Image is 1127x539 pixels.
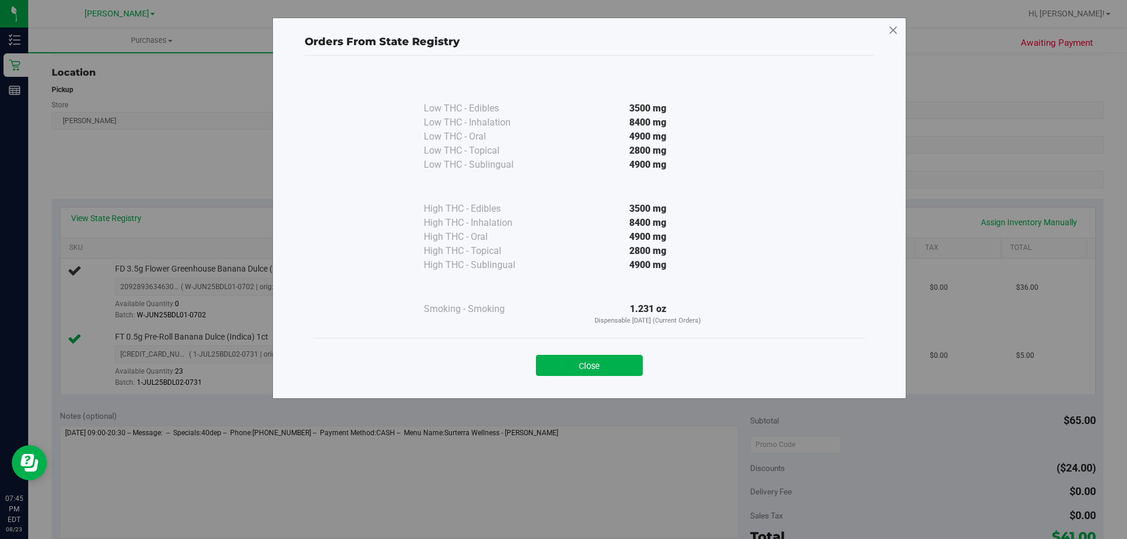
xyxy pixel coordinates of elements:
[541,202,755,216] div: 3500 mg
[424,101,541,116] div: Low THC - Edibles
[541,244,755,258] div: 2800 mg
[541,302,755,326] div: 1.231 oz
[305,35,460,48] span: Orders From State Registry
[541,216,755,230] div: 8400 mg
[424,258,541,272] div: High THC - Sublingual
[424,302,541,316] div: Smoking - Smoking
[424,230,541,244] div: High THC - Oral
[541,144,755,158] div: 2800 mg
[541,116,755,130] div: 8400 mg
[424,130,541,144] div: Low THC - Oral
[541,316,755,326] p: Dispensable [DATE] (Current Orders)
[424,158,541,172] div: Low THC - Sublingual
[424,202,541,216] div: High THC - Edibles
[541,230,755,244] div: 4900 mg
[541,130,755,144] div: 4900 mg
[541,158,755,172] div: 4900 mg
[424,116,541,130] div: Low THC - Inhalation
[424,216,541,230] div: High THC - Inhalation
[541,258,755,272] div: 4900 mg
[541,101,755,116] div: 3500 mg
[424,144,541,158] div: Low THC - Topical
[12,445,47,480] iframe: Resource center
[424,244,541,258] div: High THC - Topical
[536,355,643,376] button: Close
